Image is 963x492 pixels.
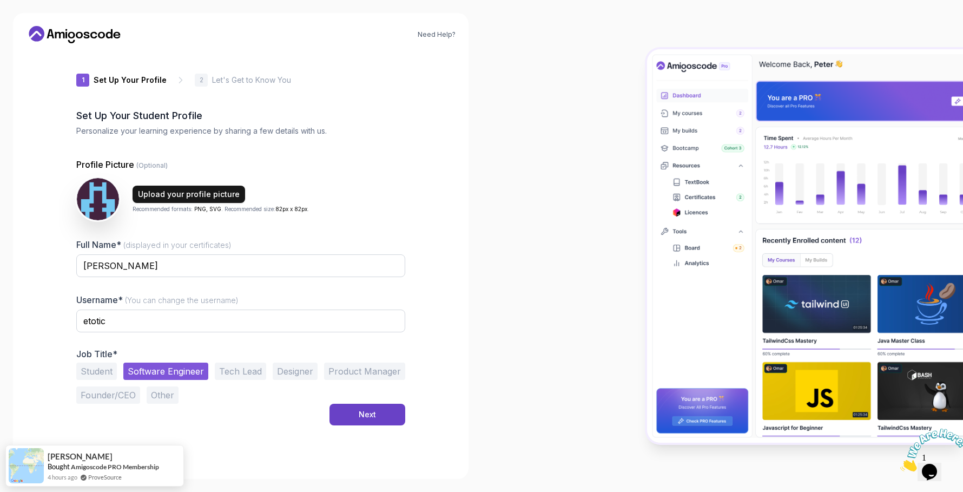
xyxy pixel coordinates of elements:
[76,349,405,359] p: Job Title*
[194,206,221,212] span: PNG, SVG
[275,206,307,212] span: 82px x 82px
[77,178,119,220] img: user profile image
[4,4,71,47] img: Chat attention grabber
[125,296,239,305] span: (You can change the username)
[123,240,232,250] span: (displayed in your certificates)
[48,462,70,471] span: Bought
[76,239,232,250] label: Full Name*
[4,4,9,14] span: 1
[138,189,240,200] div: Upload your profile picture
[212,75,291,86] p: Let's Get to Know You
[76,386,140,404] button: Founder/CEO
[215,363,266,380] button: Tech Lead
[136,161,168,169] span: (Optional)
[647,49,963,443] img: Amigoscode Dashboard
[76,294,239,305] label: Username*
[9,448,44,483] img: provesource social proof notification image
[123,363,208,380] button: Software Engineer
[133,205,309,213] p: Recommended formats: . Recommended size: .
[48,452,113,461] span: [PERSON_NAME]
[88,473,122,482] a: ProveSource
[329,404,405,425] button: Next
[26,26,123,43] a: Home link
[133,186,245,203] button: Upload your profile picture
[418,30,456,39] a: Need Help?
[48,473,77,482] span: 4 hours ago
[273,363,318,380] button: Designer
[147,386,179,404] button: Other
[76,158,405,171] p: Profile Picture
[76,108,405,123] h2: Set Up Your Student Profile
[324,363,405,380] button: Product Manager
[82,77,84,83] p: 1
[359,409,376,420] div: Next
[896,424,963,476] iframe: chat widget
[71,463,159,471] a: Amigoscode PRO Membership
[76,363,117,380] button: Student
[76,310,405,332] input: Enter your Username
[76,254,405,277] input: Enter your Full Name
[200,77,203,83] p: 2
[76,126,405,136] p: Personalize your learning experience by sharing a few details with us.
[94,75,167,86] p: Set Up Your Profile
